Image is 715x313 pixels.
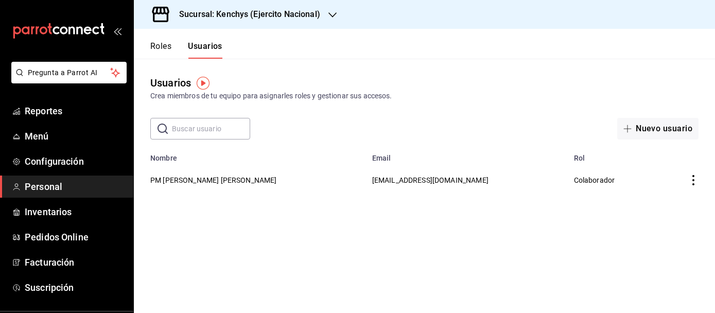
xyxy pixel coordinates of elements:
[688,175,699,185] button: actions
[25,104,125,118] span: Reportes
[372,176,489,184] span: [EMAIL_ADDRESS][DOMAIN_NAME]
[150,75,191,91] div: Usuarios
[150,175,277,185] button: PM [PERSON_NAME] [PERSON_NAME]
[134,148,366,162] th: Nombre
[617,118,699,140] button: Nuevo usuario
[7,75,127,85] a: Pregunta a Parrot AI
[188,41,222,59] button: Usuarios
[11,62,127,83] button: Pregunta a Parrot AI
[25,154,125,168] span: Configuración
[28,67,111,78] span: Pregunta a Parrot AI
[197,77,210,90] img: Tooltip marker
[366,148,568,162] th: Email
[113,27,121,35] button: open_drawer_menu
[25,281,125,294] span: Suscripción
[25,255,125,269] span: Facturación
[25,230,125,244] span: Pedidos Online
[134,148,715,198] table: employeesTable
[574,176,615,184] span: Colaborador
[568,148,657,162] th: Rol
[25,129,125,143] span: Menú
[171,8,320,21] h3: Sucursal: Kenchys (Ejercito Nacional)
[172,118,250,139] input: Buscar usuario
[25,180,125,194] span: Personal
[25,205,125,219] span: Inventarios
[150,41,222,59] div: navigation tabs
[150,91,699,101] div: Crea miembros de tu equipo para asignarles roles y gestionar sus accesos.
[150,41,171,59] button: Roles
